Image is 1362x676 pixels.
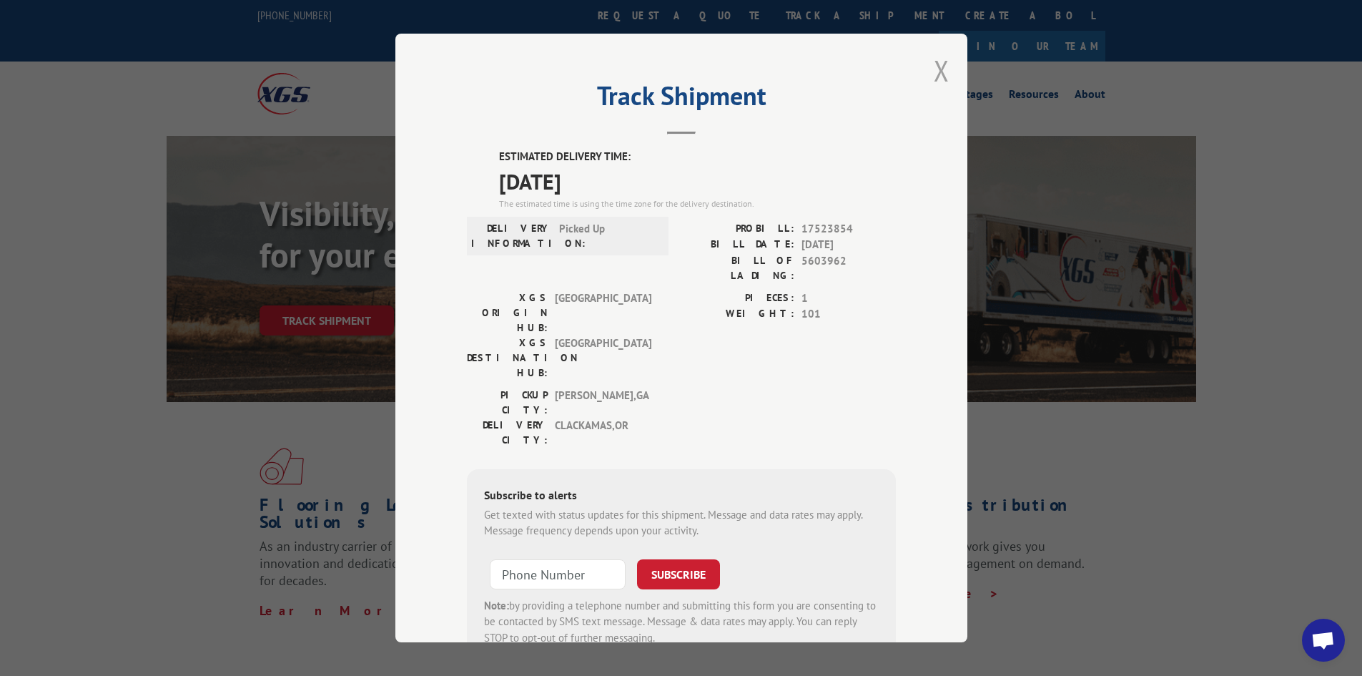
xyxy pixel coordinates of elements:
[471,221,552,251] label: DELIVERY INFORMATION:
[467,86,896,113] h2: Track Shipment
[1302,619,1345,662] div: Open chat
[637,559,720,589] button: SUBSCRIBE
[484,599,509,612] strong: Note:
[681,221,794,237] label: PROBILL:
[801,221,896,237] span: 17523854
[801,237,896,253] span: [DATE]
[484,486,879,507] div: Subscribe to alerts
[681,306,794,323] label: WEIGHT:
[801,253,896,283] span: 5603962
[484,507,879,539] div: Get texted with status updates for this shipment. Message and data rates may apply. Message frequ...
[934,52,949,89] button: Close modal
[490,559,626,589] input: Phone Number
[467,388,548,418] label: PICKUP CITY:
[559,221,656,251] span: Picked Up
[499,149,896,165] label: ESTIMATED DELIVERY TIME:
[555,335,651,381] span: [GEOGRAPHIC_DATA]
[801,306,896,323] span: 101
[467,290,548,335] label: XGS ORIGIN HUB:
[555,290,651,335] span: [GEOGRAPHIC_DATA]
[467,335,548,381] label: XGS DESTINATION HUB:
[681,290,794,307] label: PIECES:
[555,388,651,418] span: [PERSON_NAME] , GA
[681,253,794,283] label: BILL OF LADING:
[499,165,896,197] span: [DATE]
[467,418,548,448] label: DELIVERY CITY:
[484,598,879,647] div: by providing a telephone number and submitting this form you are consenting to be contacted by SM...
[499,197,896,210] div: The estimated time is using the time zone for the delivery destination.
[681,237,794,253] label: BILL DATE:
[801,290,896,307] span: 1
[555,418,651,448] span: CLACKAMAS , OR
